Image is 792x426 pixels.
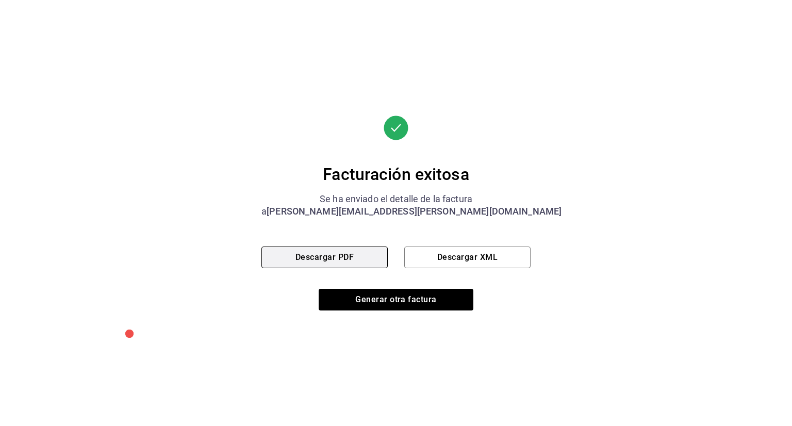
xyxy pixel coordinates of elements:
[261,164,531,185] div: Facturación exitosa
[404,247,531,268] button: Descargar XML
[261,193,531,205] div: Se ha enviado el detalle de la factura
[319,289,473,310] button: Generar otra factura
[267,206,562,217] span: [PERSON_NAME][EMAIL_ADDRESS][PERSON_NAME][DOMAIN_NAME]
[261,205,531,218] div: a
[261,247,388,268] button: Descargar PDF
